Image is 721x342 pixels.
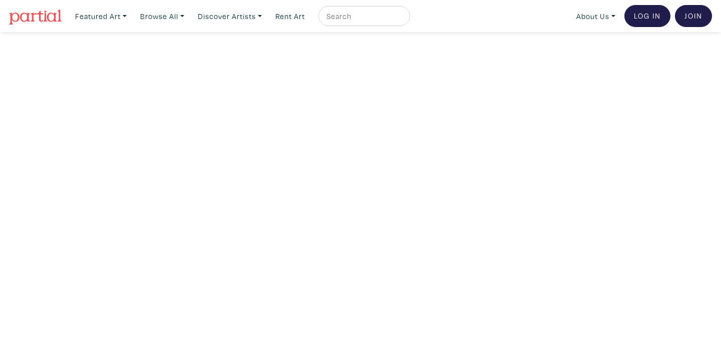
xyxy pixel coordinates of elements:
a: Browse All [136,6,189,27]
input: Search [325,10,401,23]
a: Rent Art [271,6,309,27]
a: Featured Art [71,6,131,27]
a: Log In [624,5,670,27]
a: Join [675,5,712,27]
a: Discover Artists [193,6,266,27]
a: About Us [572,6,620,27]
